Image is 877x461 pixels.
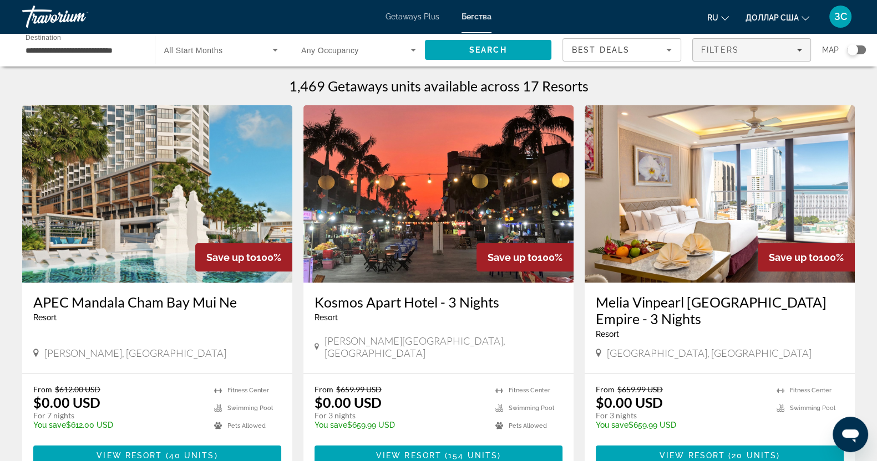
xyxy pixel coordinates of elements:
[301,46,359,55] span: Any Occupancy
[376,451,442,460] span: View Resort
[585,105,855,283] img: Melia Vinpearl Nha Trang Empire - 3 Nights
[833,417,868,452] iframe: Кнопка запуска окна обмена сообщениями
[448,451,498,460] span: 154 units
[725,451,780,460] span: ( )
[315,421,484,429] p: $659.99 USD
[33,421,66,429] span: You save
[227,387,269,394] span: Fitness Center
[758,243,855,272] div: 100%
[707,13,718,22] font: ru
[596,330,619,339] span: Resort
[425,40,552,60] button: Search
[596,421,766,429] p: $659.99 USD
[822,42,839,58] span: Map
[325,335,562,359] span: [PERSON_NAME][GEOGRAPHIC_DATA], [GEOGRAPHIC_DATA]
[315,394,382,411] p: $0.00 USD
[227,404,273,412] span: Swimming Pool
[169,451,215,460] span: 40 units
[769,252,819,263] span: Save up to
[315,411,484,421] p: For 3 nights
[572,43,672,57] mat-select: Sort by
[509,422,547,429] span: Pets Allowed
[596,394,663,411] p: $0.00 USD
[790,404,835,412] span: Swimming Pool
[462,12,491,21] a: Бегства
[33,294,281,310] a: APEC Mandala Cham Bay Mui Ne
[33,313,57,322] span: Resort
[33,411,203,421] p: For 7 nights
[227,422,266,429] span: Pets Allowed
[607,347,812,359] span: [GEOGRAPHIC_DATA], [GEOGRAPHIC_DATA]
[33,385,52,394] span: From
[315,313,338,322] span: Resort
[336,385,382,394] span: $659.99 USD
[22,2,133,31] a: Травориум
[315,421,347,429] span: You save
[206,252,256,263] span: Save up to
[596,385,615,394] span: From
[55,385,100,394] span: $612.00 USD
[834,11,847,22] font: ЗС
[315,385,333,394] span: From
[617,385,663,394] span: $659.99 USD
[303,105,574,283] img: Kosmos Apart Hotel - 3 Nights
[164,46,223,55] span: All Start Months
[746,9,809,25] button: Изменить валюту
[732,451,777,460] span: 20 units
[442,451,501,460] span: ( )
[790,387,832,394] span: Fitness Center
[26,34,61,41] span: Destination
[44,347,226,359] span: [PERSON_NAME], [GEOGRAPHIC_DATA]
[596,294,844,327] a: Melia Vinpearl [GEOGRAPHIC_DATA] Empire - 3 Nights
[289,78,589,94] h1: 1,469 Getaways units available across 17 Resorts
[22,105,292,283] img: APEC Mandala Cham Bay Mui Ne
[195,243,292,272] div: 100%
[701,45,739,54] span: Filters
[469,45,507,54] span: Search
[692,38,811,62] button: Filters
[488,252,538,263] span: Save up to
[97,451,162,460] span: View Resort
[596,411,766,421] p: For 3 nights
[386,12,439,21] a: Getaways Plus
[26,44,140,57] input: Select destination
[660,451,725,460] span: View Resort
[509,387,550,394] span: Fitness Center
[746,13,799,22] font: доллар США
[572,45,630,54] span: Best Deals
[33,421,203,429] p: $612.00 USD
[315,294,562,310] a: Kosmos Apart Hotel - 3 Nights
[33,394,100,411] p: $0.00 USD
[596,421,628,429] span: You save
[826,5,855,28] button: Меню пользователя
[476,243,574,272] div: 100%
[162,451,217,460] span: ( )
[509,404,554,412] span: Swimming Pool
[707,9,729,25] button: Изменить язык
